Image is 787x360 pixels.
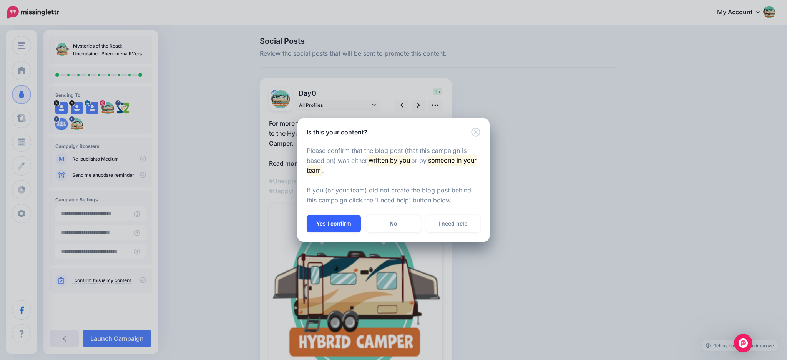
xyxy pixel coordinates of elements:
[307,215,361,232] button: Yes I confirm
[307,128,367,137] h5: Is this your content?
[307,146,480,206] p: Please confirm that the blog post (that this campaign is based on) was either or by . If you (or ...
[366,215,420,232] a: No
[307,155,477,175] mark: someone in your team
[426,215,480,232] a: I need help
[367,155,411,165] mark: written by you
[471,128,480,137] button: Close
[734,334,752,352] div: Open Intercom Messenger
